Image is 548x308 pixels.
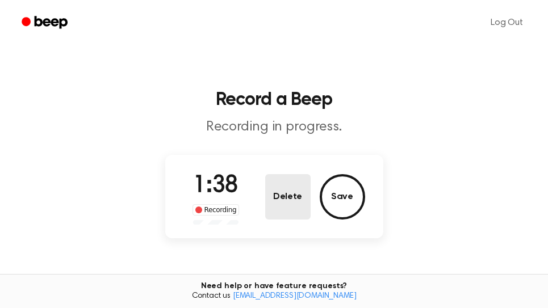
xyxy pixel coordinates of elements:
[56,118,492,137] p: Recording in progress.
[7,292,541,302] span: Contact us
[14,12,78,34] a: Beep
[193,204,240,216] div: Recording
[479,9,534,36] a: Log Out
[320,174,365,220] button: Save Audio Record
[233,292,357,300] a: [EMAIL_ADDRESS][DOMAIN_NAME]
[193,174,239,198] span: 1:38
[265,174,311,220] button: Delete Audio Record
[14,91,534,109] h1: Record a Beep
